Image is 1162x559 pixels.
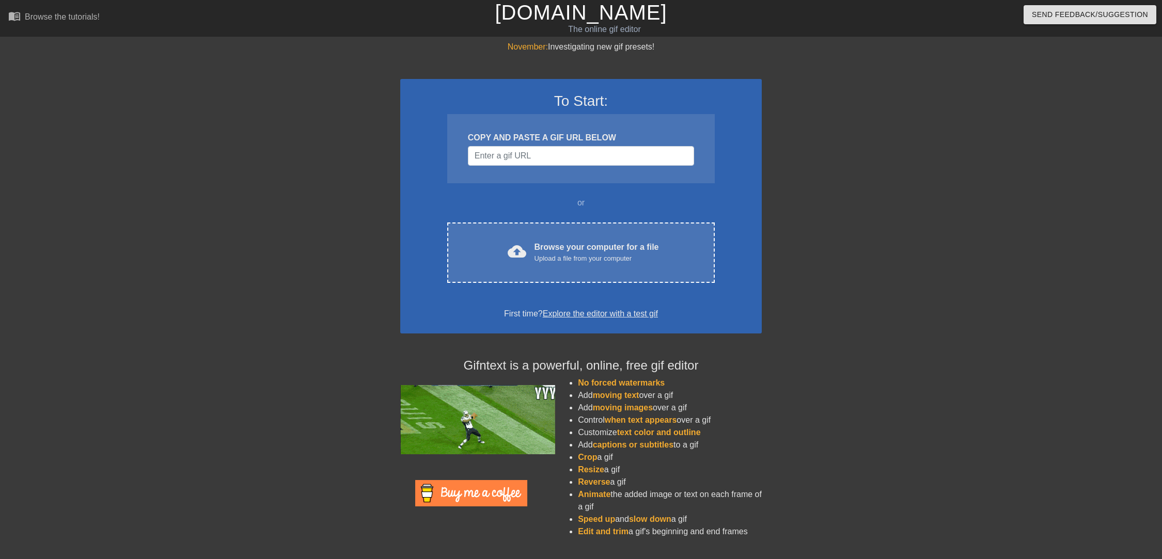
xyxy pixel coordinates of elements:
div: Upload a file from your computer [535,253,659,264]
span: cloud_upload [508,242,526,261]
span: Speed up [578,515,615,523]
li: Add over a gif [578,402,762,414]
span: moving text [593,391,639,400]
div: COPY AND PASTE A GIF URL BELOW [468,132,694,144]
span: Resize [578,465,604,474]
li: Control over a gif [578,414,762,426]
li: and a gif [578,513,762,525]
li: Add over a gif [578,389,762,402]
a: Browse the tutorials! [8,10,100,26]
a: [DOMAIN_NAME] [495,1,667,24]
li: Add to a gif [578,439,762,451]
img: Buy Me A Coffee [415,480,527,506]
li: a gif [578,476,762,488]
h4: Gifntext is a powerful, online, free gif editor [400,358,762,373]
div: or [427,197,735,209]
span: No forced watermarks [578,378,665,387]
div: Browse the tutorials! [25,12,100,21]
li: a gif [578,464,762,476]
div: Investigating new gif presets! [400,41,762,53]
span: captions or subtitles [593,440,673,449]
li: a gif's beginning and end frames [578,525,762,538]
span: Reverse [578,477,610,486]
span: menu_book [8,10,21,22]
li: a gif [578,451,762,464]
span: text color and outline [617,428,701,437]
li: the added image or text on each frame of a gif [578,488,762,513]
li: Customize [578,426,762,439]
button: Send Feedback/Suggestion [1024,5,1156,24]
img: football_small.gif [400,385,555,454]
div: First time? [414,308,748,320]
span: Edit and trim [578,527,629,536]
span: Animate [578,490,610,499]
span: Crop [578,453,597,461]
span: November: [508,42,548,51]
div: Browse your computer for a file [535,241,659,264]
span: slow down [629,515,671,523]
input: Username [468,146,694,166]
span: moving images [593,403,653,412]
span: Send Feedback/Suggestion [1032,8,1148,21]
span: when text appears [605,416,677,424]
h3: To Start: [414,92,748,110]
div: The online gif editor [392,23,816,36]
a: Explore the editor with a test gif [543,309,658,318]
